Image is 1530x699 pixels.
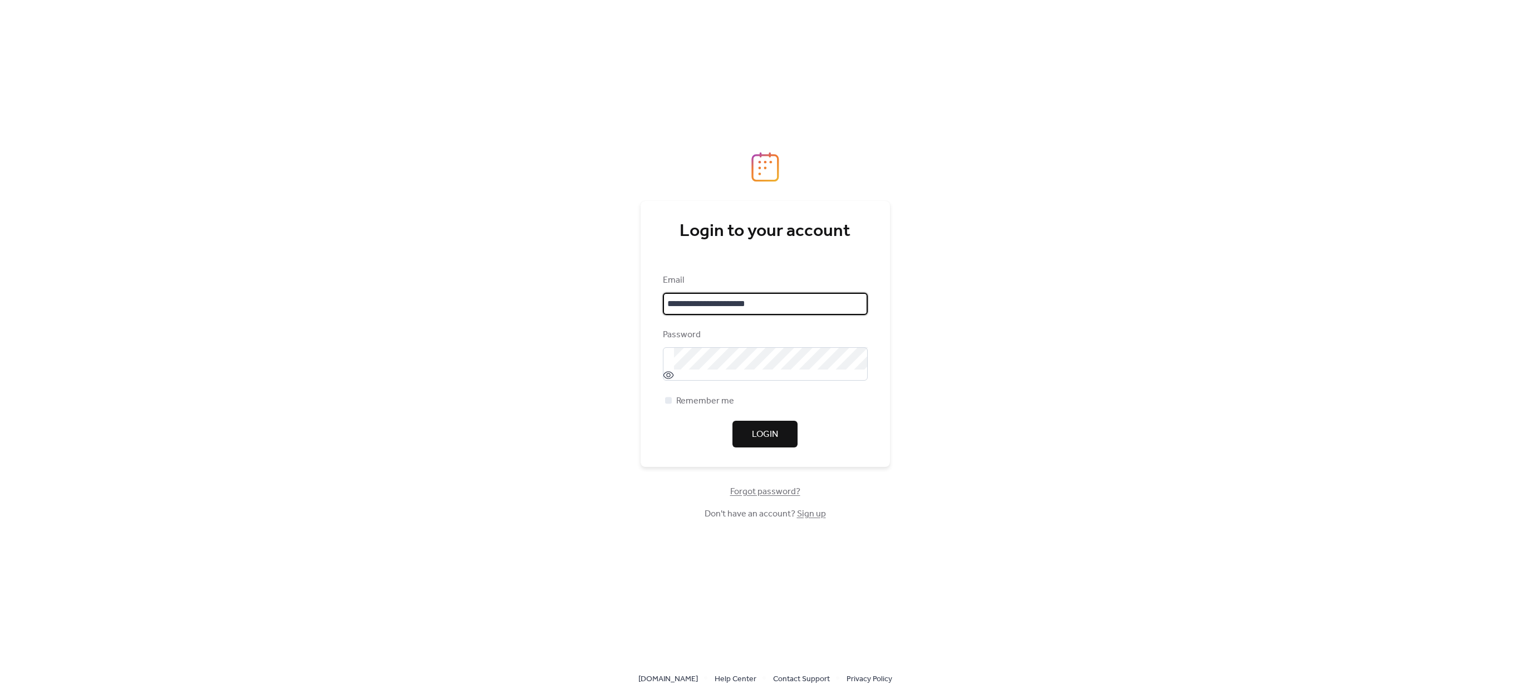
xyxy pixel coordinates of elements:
[847,673,892,686] span: Privacy Policy
[773,673,830,686] span: Contact Support
[676,395,734,408] span: Remember me
[847,672,892,686] a: Privacy Policy
[715,672,756,686] a: Help Center
[797,505,826,523] a: Sign up
[751,152,779,182] img: logo
[752,428,778,441] span: Login
[663,274,865,287] div: Email
[773,672,830,686] a: Contact Support
[732,421,798,447] button: Login
[730,485,800,499] span: Forgot password?
[705,508,826,521] span: Don't have an account?
[638,673,698,686] span: [DOMAIN_NAME]
[715,673,756,686] span: Help Center
[730,489,800,495] a: Forgot password?
[663,220,868,243] div: Login to your account
[638,672,698,686] a: [DOMAIN_NAME]
[663,328,865,342] div: Password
